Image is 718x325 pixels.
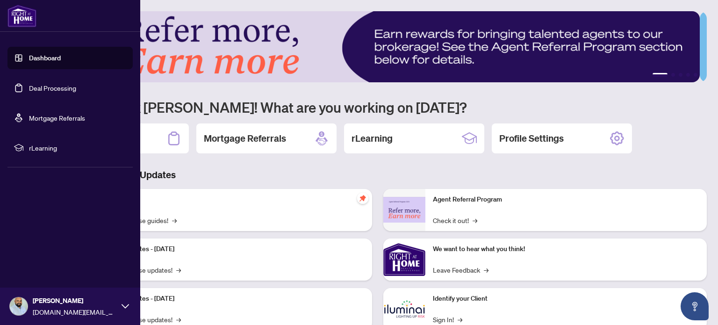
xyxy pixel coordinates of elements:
h3: Brokerage & Industry Updates [49,168,707,181]
a: Leave Feedback→ [433,265,488,275]
p: Platform Updates - [DATE] [98,244,365,254]
span: → [458,314,462,325]
p: Self-Help [98,195,365,205]
span: → [484,265,488,275]
h2: rLearning [352,132,393,145]
h2: Mortgage Referrals [204,132,286,145]
button: 2 [671,73,675,77]
button: Open asap [681,292,709,320]
a: Mortgage Referrals [29,114,85,122]
p: Platform Updates - [DATE] [98,294,365,304]
p: We want to hear what you think! [433,244,699,254]
p: Identify your Client [433,294,699,304]
p: Agent Referral Program [433,195,699,205]
span: → [172,215,177,225]
span: rLearning [29,143,126,153]
span: → [473,215,477,225]
img: logo [7,5,36,27]
span: [DOMAIN_NAME][EMAIL_ADDRESS][DOMAIN_NAME] [33,307,117,317]
span: → [176,314,181,325]
h1: Welcome back [PERSON_NAME]! What are you working on [DATE]? [49,98,707,116]
span: [PERSON_NAME] [33,296,117,306]
img: Agent Referral Program [383,197,425,223]
h2: Profile Settings [499,132,564,145]
a: Sign In!→ [433,314,462,325]
button: 4 [686,73,690,77]
span: pushpin [357,193,368,204]
img: We want to hear what you think! [383,238,425,281]
img: Profile Icon [10,297,28,315]
button: 1 [653,73,668,77]
button: 3 [679,73,682,77]
button: 5 [694,73,697,77]
a: Check it out!→ [433,215,477,225]
img: Slide 0 [49,11,700,82]
span: → [176,265,181,275]
a: Deal Processing [29,84,76,92]
a: Dashboard [29,54,61,62]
